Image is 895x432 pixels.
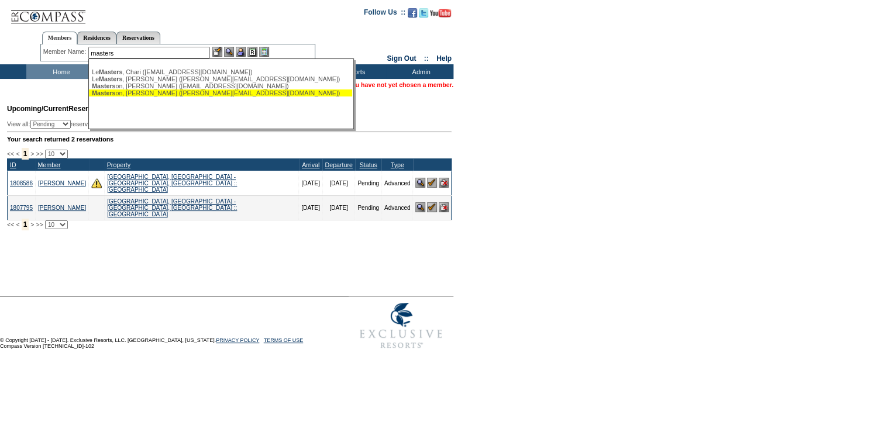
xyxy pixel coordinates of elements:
[7,221,14,228] span: <<
[349,296,453,355] img: Exclusive Resorts
[364,7,405,21] td: Follow Us ::
[439,202,449,212] img: Cancel Reservation
[16,150,19,157] span: <
[22,148,29,160] span: 1
[38,205,86,211] a: [PERSON_NAME]
[415,178,425,188] img: View Reservation
[43,47,88,57] div: Member Name:
[381,171,412,195] td: Advanced
[116,32,160,44] a: Reservations
[424,54,429,63] span: ::
[436,54,452,63] a: Help
[359,161,377,168] a: Status
[427,202,437,212] img: Confirm Reservation
[26,64,94,79] td: Home
[92,82,115,89] span: Masters
[16,221,19,228] span: <
[36,221,43,228] span: >>
[36,150,43,157] span: >>
[99,75,122,82] span: Masters
[439,178,449,188] img: Cancel Reservation
[42,32,78,44] a: Members
[408,12,417,19] a: Become our fan on Facebook
[92,75,349,82] div: Le , [PERSON_NAME] ([PERSON_NAME][EMAIL_ADDRESS][DOMAIN_NAME])
[247,47,257,57] img: Reservations
[264,337,304,343] a: TERMS OF USE
[419,12,428,19] a: Follow us on Twitter
[7,105,68,113] span: Upcoming/Current
[38,180,86,186] a: [PERSON_NAME]
[299,195,322,220] td: [DATE]
[107,161,130,168] a: Property
[419,8,428,18] img: Follow us on Twitter
[7,150,14,157] span: <<
[92,82,349,89] div: on, [PERSON_NAME] ([EMAIL_ADDRESS][DOMAIN_NAME])
[107,198,237,217] a: [GEOGRAPHIC_DATA], [GEOGRAPHIC_DATA] - [GEOGRAPHIC_DATA], [GEOGRAPHIC_DATA] :: [GEOGRAPHIC_DATA]
[10,205,33,211] a: 1807795
[77,32,116,44] a: Residences
[92,89,115,96] span: Masters
[216,337,259,343] a: PRIVACY POLICY
[7,105,113,113] span: Reservations
[224,47,234,57] img: View
[7,136,452,143] div: Your search returned 2 reservations
[37,161,60,168] a: Member
[92,89,349,96] div: on, [PERSON_NAME] ([PERSON_NAME][EMAIL_ADDRESS][DOMAIN_NAME])
[381,195,412,220] td: Advanced
[259,47,269,57] img: b_calculator.gif
[10,180,33,186] a: 1808586
[408,8,417,18] img: Become our fan on Facebook
[415,202,425,212] img: View Reservation
[22,219,29,230] span: 1
[212,47,222,57] img: b_edit.gif
[299,171,322,195] td: [DATE]
[348,81,453,88] span: You have not yet chosen a member.
[355,171,382,195] td: Pending
[30,150,34,157] span: >
[387,54,416,63] a: Sign Out
[99,68,122,75] span: Masters
[430,9,451,18] img: Subscribe to our YouTube Channel
[322,195,354,220] td: [DATE]
[10,161,16,168] a: ID
[91,178,102,188] img: There are insufficient days and/or tokens to cover this reservation
[355,195,382,220] td: Pending
[325,161,352,168] a: Departure
[30,221,34,228] span: >
[430,12,451,19] a: Subscribe to our YouTube Channel
[7,120,297,129] div: View all: reservations owned by:
[107,174,237,193] a: [GEOGRAPHIC_DATA], [GEOGRAPHIC_DATA] - [GEOGRAPHIC_DATA], [GEOGRAPHIC_DATA] :: [GEOGRAPHIC_DATA]
[427,178,437,188] img: Confirm Reservation
[302,161,319,168] a: Arrival
[391,161,404,168] a: Type
[322,171,354,195] td: [DATE]
[236,47,246,57] img: Impersonate
[92,68,349,75] div: Le , Chari ([EMAIL_ADDRESS][DOMAIN_NAME])
[386,64,453,79] td: Admin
